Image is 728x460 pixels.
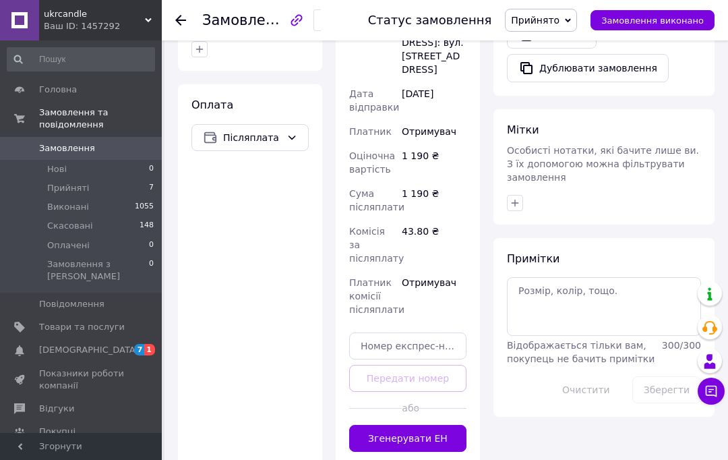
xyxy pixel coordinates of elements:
[175,13,186,27] div: Повернутися назад
[399,181,469,219] div: 1 190 ₴
[39,107,162,131] span: Замовлення та повідомлення
[507,123,539,136] span: Мітки
[223,130,281,145] span: Післяплата
[39,403,74,415] span: Відгуки
[662,340,701,351] span: 300 / 300
[39,368,125,392] span: Показники роботи компанії
[399,82,469,119] div: [DATE]
[349,126,392,137] span: Платник
[399,3,469,82] div: м. [STREET_ADDRESS]: вул. [STREET_ADDRESS]
[507,145,699,183] span: Особисті нотатки, які бачите лише ви. З їх допомогою можна фільтрувати замовлення
[47,220,93,232] span: Скасовані
[349,333,466,360] input: Номер експрес-накладної
[149,239,154,252] span: 0
[39,84,77,96] span: Головна
[140,220,154,232] span: 148
[149,258,154,283] span: 0
[39,321,125,333] span: Товари та послуги
[44,20,162,32] div: Ваш ID: 1457292
[191,98,233,111] span: Оплата
[399,119,469,144] div: Отримувач
[511,15,559,26] span: Прийнято
[349,150,395,175] span: Оціночна вартість
[507,54,669,82] button: Дублювати замовлення
[402,401,413,415] span: або
[144,344,155,355] span: 1
[399,144,469,181] div: 1 190 ₴
[399,270,469,322] div: Отримувач
[507,340,655,364] span: Відображається тільки вам, покупець не бачить примітки
[399,219,469,270] div: 43.80 ₴
[601,16,704,26] span: Замовлення виконано
[135,201,154,213] span: 1055
[149,163,154,175] span: 0
[39,142,95,154] span: Замовлення
[47,163,67,175] span: Нові
[39,298,104,310] span: Повідомлення
[349,425,466,452] button: Згенерувати ЕН
[698,378,725,405] button: Чат з покупцем
[47,182,89,194] span: Прийняті
[349,226,404,264] span: Комісія за післяплату
[507,252,559,265] span: Примітки
[39,344,139,356] span: [DEMOGRAPHIC_DATA]
[349,277,404,315] span: Платник комісії післяплати
[134,344,145,355] span: 7
[47,258,149,283] span: Замовлення з [PERSON_NAME]
[368,13,492,27] div: Статус замовлення
[202,12,293,28] span: Замовлення
[47,239,90,252] span: Оплачені
[590,10,715,30] button: Замовлення виконано
[349,188,404,212] span: Сума післяплати
[349,88,399,113] span: Дата відправки
[149,182,154,194] span: 7
[44,8,145,20] span: ukrcandle
[7,47,155,71] input: Пошук
[39,426,75,438] span: Покупці
[47,201,89,213] span: Виконані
